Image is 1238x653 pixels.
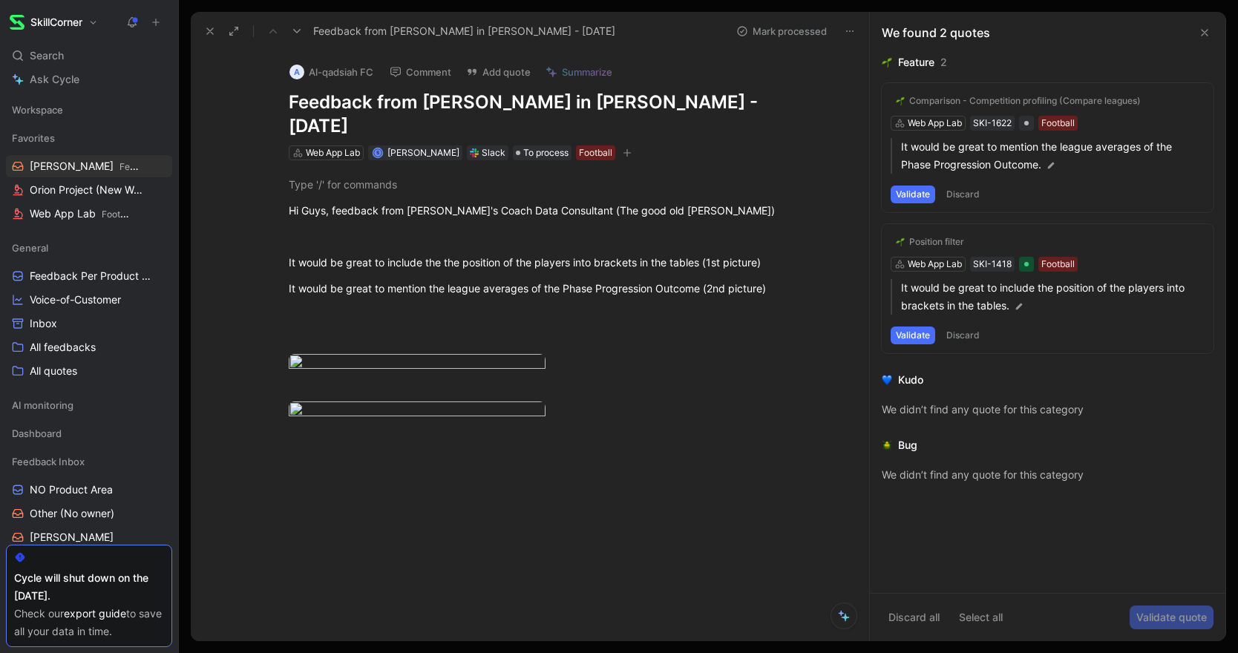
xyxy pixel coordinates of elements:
[6,12,102,33] button: SkillCornerSkillCorner
[730,21,833,42] button: Mark processed
[562,65,612,79] span: Summarize
[30,506,114,521] span: Other (No owner)
[891,92,1146,110] button: 🌱Comparison - Competition profiling (Compare leagues)
[30,183,145,198] span: Orion Project (New Web App)
[539,62,619,82] button: Summarize
[6,312,172,335] a: Inbox
[896,96,905,105] img: 🌱
[6,265,172,287] a: Feedback Per Product Area
[6,422,172,444] div: Dashboard
[901,279,1205,315] p: It would be great to include the position of the players into brackets in the tables.
[14,605,164,640] div: Check our to save all your data in time.
[14,569,164,605] div: Cycle will shut down on the [DATE].
[909,236,964,248] div: Position filter
[30,364,77,378] span: All quotes
[30,482,113,497] span: NO Product Area
[6,289,172,311] a: Voice-of-Customer
[10,15,24,30] img: SkillCorner
[12,426,62,441] span: Dashboard
[898,53,934,71] div: Feature
[882,375,892,385] img: 💙
[313,22,615,40] span: Feedback from [PERSON_NAME] in [PERSON_NAME] - [DATE]
[882,401,1214,419] div: We didn’t find any quote for this category
[6,422,172,449] div: Dashboard
[941,326,985,344] button: Discard
[882,440,892,450] img: 🪲
[891,186,935,203] button: Validate
[579,145,612,160] div: Football
[891,326,935,344] button: Validate
[30,16,82,29] h1: SkillCorner
[891,233,969,251] button: 🌱Position filter
[306,145,360,160] div: Web App Lab
[283,61,380,83] button: AAl-qadsiah FC
[6,237,172,259] div: General
[289,91,802,138] h1: Feedback from [PERSON_NAME] in [PERSON_NAME] - [DATE]
[30,316,57,331] span: Inbox
[289,255,802,270] div: It would be great to include the the position of the players into brackets in the tables (1st pic...
[102,209,135,220] span: Football
[1130,606,1214,629] button: Validate quote
[1014,301,1024,312] img: pen.svg
[882,24,990,42] div: We found 2 quotes
[12,131,55,145] span: Favorites
[909,95,1141,107] div: Comparison - Competition profiling (Compare leagues)
[6,155,172,177] a: [PERSON_NAME]Feedback Inbox
[30,70,79,88] span: Ask Cycle
[289,354,546,374] img: Capture d’écran 2025-09-29 à 11.47.04.png
[6,394,172,416] div: AI monitoring
[30,47,64,65] span: Search
[898,436,917,454] div: Bug
[64,607,126,620] a: export guide
[882,57,892,68] img: 🌱
[289,401,546,421] img: Capture d’écran 2025-09-29 à 11.48.14.png
[6,450,172,473] div: Feedback Inbox
[6,68,172,91] a: Ask Cycle
[952,606,1009,629] button: Select all
[898,371,923,389] div: Kudo
[30,206,134,222] span: Web App Lab
[941,186,985,203] button: Discard
[1046,160,1056,171] img: pen.svg
[896,237,905,246] img: 🌱
[30,530,114,545] span: [PERSON_NAME]
[6,394,172,421] div: AI monitoring
[289,65,304,79] div: A
[6,450,172,643] div: Feedback InboxNO Product AreaOther (No owner)[PERSON_NAME]JB[PERSON_NAME][PERSON_NAME][PERSON_NAME]
[12,102,63,117] span: Workspace
[882,466,1214,484] div: We didn’t find any quote for this category
[30,159,143,174] span: [PERSON_NAME]
[6,502,172,525] a: Other (No owner)
[12,240,48,255] span: General
[6,127,172,149] div: Favorites
[387,147,459,158] span: [PERSON_NAME]
[6,360,172,382] a: All quotes
[12,454,85,469] span: Feedback Inbox
[6,99,172,121] div: Workspace
[383,62,458,82] button: Comment
[6,479,172,501] a: NO Product Area
[882,606,946,629] button: Discard all
[6,237,172,382] div: GeneralFeedback Per Product AreaVoice-of-CustomerInboxAll feedbacksAll quotes
[513,145,571,160] div: To process
[373,149,381,157] div: S
[289,280,802,296] div: It would be great to mention the league averages of the Phase Progression Outcome (2nd picture)
[12,398,73,413] span: AI monitoring
[289,203,802,218] div: Hi Guys, feedback from [PERSON_NAME]'s Coach Data Consultant (The good old [PERSON_NAME])
[30,292,121,307] span: Voice-of-Customer
[901,138,1205,174] p: It would be great to mention the league averages of the Phase Progression Outcome.
[940,53,947,71] div: 2
[30,269,153,283] span: Feedback Per Product Area
[6,179,172,201] a: Orion Project (New Web App)
[523,145,569,160] span: To process
[459,62,537,82] button: Add quote
[6,526,172,548] a: [PERSON_NAME]
[119,161,186,172] span: Feedback Inbox
[6,203,172,225] a: Web App LabFootball
[6,336,172,358] a: All feedbacks
[6,45,172,67] div: Search
[482,145,505,160] div: Slack
[30,340,96,355] span: All feedbacks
